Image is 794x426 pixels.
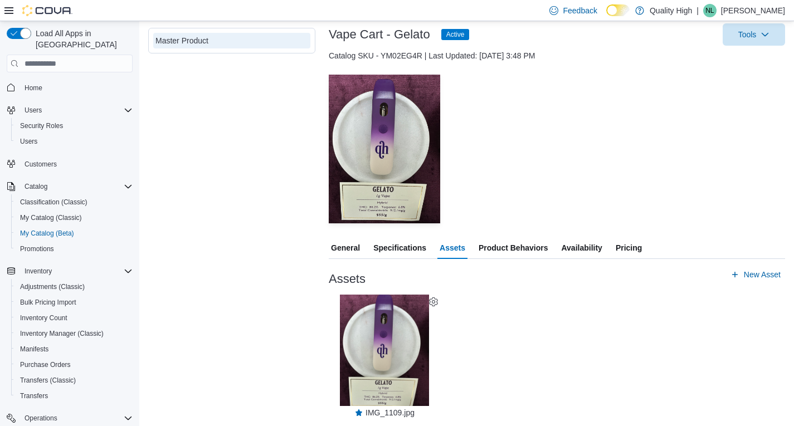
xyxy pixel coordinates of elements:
span: Transfers [20,391,48,400]
a: Inventory Count [16,311,72,325]
p: IMG_1109.jpg [366,408,415,417]
button: Operations [20,412,62,425]
span: General [331,237,360,259]
button: Security Roles [11,118,137,134]
a: Home [20,81,47,95]
span: Assets [440,237,465,259]
span: Purchase Orders [20,360,71,369]
a: Purchase Orders [16,358,75,371]
span: Manifests [16,342,133,356]
span: Operations [25,414,57,423]
span: Transfers (Classic) [20,376,76,385]
div: Catalog SKU - YM02EG4R | Last Updated: [DATE] 3:48 PM [329,50,785,61]
span: Home [25,84,42,92]
span: Classification (Classic) [16,195,133,209]
button: Classification (Classic) [11,194,137,210]
span: Catalog [25,182,47,191]
a: Security Roles [16,119,67,133]
img: Cova [22,5,72,16]
p: [PERSON_NAME] [721,4,785,17]
span: Inventory Manager (Classic) [20,329,104,338]
span: Operations [20,412,133,425]
span: Classification (Classic) [20,198,87,207]
span: Manifests [20,345,48,354]
a: Classification (Classic) [16,195,92,209]
span: Transfers (Classic) [16,374,133,387]
a: Inventory Manager (Classic) [16,327,108,340]
button: New Asset [726,263,785,286]
button: Operations [2,410,137,426]
p: Quality High [650,4,692,17]
span: My Catalog (Beta) [20,229,74,238]
span: Customers [25,160,57,169]
span: Promotions [16,242,133,256]
span: Pricing [616,237,642,259]
span: New Asset [744,269,781,280]
button: Manifests [11,341,137,357]
button: Transfers (Classic) [11,373,137,388]
span: Bulk Pricing Import [20,298,76,307]
button: Customers [2,156,137,172]
span: Users [20,137,37,146]
span: My Catalog (Beta) [16,227,133,240]
span: Active [446,30,465,40]
h3: Vape Cart - Gelato [329,28,430,41]
span: Availability [561,237,602,259]
span: Product Behaviors [479,237,548,259]
button: Catalog [2,179,137,194]
button: My Catalog (Classic) [11,210,137,226]
span: Promotions [20,244,54,253]
span: Security Roles [16,119,133,133]
span: My Catalog (Classic) [20,213,82,222]
span: Catalog [20,180,133,193]
a: Users [16,135,42,148]
button: Users [20,104,46,117]
span: Adjustments (Classic) [20,282,85,291]
span: Purchase Orders [16,358,133,371]
span: Security Roles [20,121,63,130]
span: Active [441,29,470,40]
a: My Catalog (Beta) [16,227,79,240]
span: Users [16,135,133,148]
button: Inventory [20,265,56,278]
button: Home [2,79,137,95]
button: Catalog [20,180,52,193]
span: Users [20,104,133,117]
span: Tools [738,29,757,40]
input: Dark Mode [606,4,630,16]
span: Users [25,106,42,115]
span: Load All Apps in [GEOGRAPHIC_DATA] [31,28,133,50]
button: My Catalog (Beta) [11,226,137,241]
span: Specifications [373,237,426,259]
span: My Catalog (Classic) [16,211,133,224]
span: Inventory Count [16,311,133,325]
span: Inventory [20,265,133,278]
button: Inventory [2,263,137,279]
span: Adjustments (Classic) [16,280,133,293]
span: Inventory [25,267,52,276]
a: Transfers [16,389,52,403]
p: | [696,4,699,17]
a: Adjustments (Classic) [16,280,89,293]
div: Master Product [155,35,308,46]
a: Transfers (Classic) [16,374,80,387]
h3: Assets [329,272,366,286]
button: Inventory Manager (Classic) [11,326,137,341]
button: Tools [723,23,785,46]
button: Bulk Pricing Import [11,295,137,310]
span: Inventory Manager (Classic) [16,327,133,340]
img: Image for IMG_1109.jpg [340,291,429,409]
span: Inventory Count [20,314,67,322]
button: Inventory Count [11,310,137,326]
button: Users [2,102,137,118]
button: Users [11,134,137,149]
span: Transfers [16,389,133,403]
a: Manifests [16,342,53,356]
a: My Catalog (Classic) [16,211,86,224]
a: Bulk Pricing Import [16,296,81,309]
div: Nate Lyons [703,4,717,17]
a: Customers [20,158,61,171]
span: Bulk Pricing Import [16,296,133,309]
button: Promotions [11,241,137,257]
